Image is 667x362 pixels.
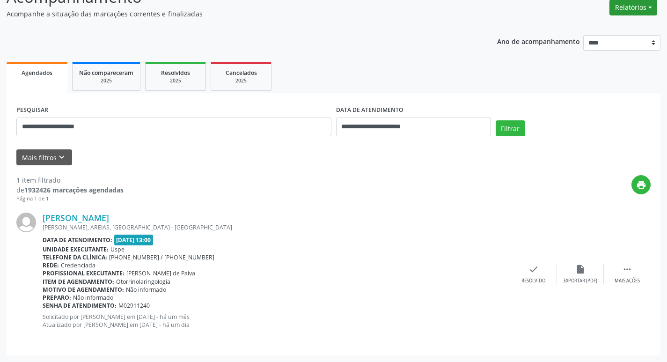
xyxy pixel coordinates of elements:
[336,103,403,118] label: DATA DE ATENDIMENTO
[521,278,545,284] div: Resolvido
[79,69,133,77] span: Não compareceram
[43,286,124,294] b: Motivo de agendamento:
[528,264,539,274] i: check
[218,77,264,84] div: 2025
[43,269,125,277] b: Profissional executante:
[496,120,525,136] button: Filtrar
[497,35,580,47] p: Ano de acompanhamento
[126,286,166,294] span: Não informado
[110,245,125,253] span: Uspe
[7,9,464,19] p: Acompanhe a situação das marcações correntes e finalizadas
[43,213,109,223] a: [PERSON_NAME]
[152,77,199,84] div: 2025
[161,69,190,77] span: Resolvidos
[73,294,113,302] span: Não informado
[631,175,651,194] button: print
[43,302,117,310] b: Senha de atendimento:
[43,278,114,286] b: Item de agendamento:
[622,264,632,274] i: 
[43,253,107,261] b: Telefone da clínica:
[114,235,154,245] span: [DATE] 13:00
[16,185,124,195] div: de
[575,264,586,274] i: insert_drive_file
[564,278,597,284] div: Exportar (PDF)
[16,103,48,118] label: PESQUISAR
[22,69,52,77] span: Agendados
[79,77,133,84] div: 2025
[43,223,510,231] div: [PERSON_NAME], AREIAS, [GEOGRAPHIC_DATA] - [GEOGRAPHIC_DATA]
[57,152,67,163] i: keyboard_arrow_down
[16,195,124,203] div: Página 1 de 1
[226,69,257,77] span: Cancelados
[636,180,646,190] i: print
[126,269,195,277] span: [PERSON_NAME] de Paiva
[16,213,36,232] img: img
[118,302,150,310] span: M02911240
[615,278,640,284] div: Mais ações
[43,313,510,329] p: Solicitado por [PERSON_NAME] em [DATE] - há um mês Atualizado por [PERSON_NAME] em [DATE] - há um...
[43,245,109,253] b: Unidade executante:
[16,175,124,185] div: 1 item filtrado
[43,294,71,302] b: Preparo:
[116,278,170,286] span: Otorrinolaringologia
[61,261,95,269] span: Credenciada
[43,261,59,269] b: Rede:
[109,253,214,261] span: [PHONE_NUMBER] / [PHONE_NUMBER]
[24,185,124,194] strong: 1932426 marcações agendadas
[43,236,112,244] b: Data de atendimento:
[16,149,72,166] button: Mais filtroskeyboard_arrow_down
